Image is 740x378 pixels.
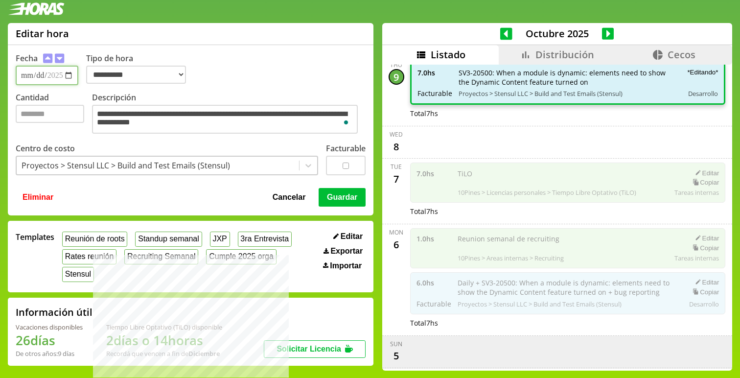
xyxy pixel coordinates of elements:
[238,232,292,247] button: 3ra Entrevista
[16,53,38,64] label: Fecha
[206,249,276,264] button: Cumple 2025 orga
[330,232,366,241] button: Editar
[16,232,54,242] span: Templates
[62,249,116,264] button: Rates reunión
[92,105,358,134] textarea: To enrich screen reader interactions, please activate Accessibility in Grammarly extension settings
[106,331,222,349] h1: 2 días o 14 horas
[390,61,402,69] div: Thu
[86,66,186,84] select: Tipo de hora
[319,188,366,207] button: Guardar
[410,109,726,118] div: Total 7 hs
[92,92,366,136] label: Descripción
[321,246,366,256] button: Exportar
[389,171,404,187] div: 7
[389,69,404,85] div: 9
[16,349,83,358] div: De otros años: 9 días
[668,48,695,61] span: Cecos
[326,143,366,154] label: Facturable
[264,340,366,358] button: Solicitar Licencia
[16,92,92,136] label: Cantidad
[389,228,403,236] div: Mon
[62,232,127,247] button: Reunión de roots
[188,349,220,358] b: Diciembre
[22,160,230,171] div: Proyectos > Stensul LLC > Build and Test Emails (Stensul)
[512,27,602,40] span: Octubre 2025
[389,139,404,154] div: 8
[277,345,341,353] span: Solicitar Licencia
[341,232,363,241] span: Editar
[410,207,726,216] div: Total 7 hs
[390,130,403,139] div: Wed
[390,340,402,348] div: Sun
[16,331,83,349] h1: 26 días
[106,323,222,331] div: Tiempo Libre Optativo (TiLO) disponible
[389,236,404,252] div: 6
[62,267,94,282] button: Stensul
[270,188,309,207] button: Cancelar
[135,232,202,247] button: Standup semanal
[389,348,404,364] div: 5
[210,232,230,247] button: JXP
[20,188,56,207] button: Eliminar
[124,249,198,264] button: Recruiting Semanal
[431,48,465,61] span: Listado
[535,48,594,61] span: Distribución
[16,105,84,123] input: Cantidad
[382,65,732,369] div: scrollable content
[86,53,194,85] label: Tipo de hora
[106,349,222,358] div: Recordá que vencen a fin de
[410,318,726,328] div: Total 7 hs
[330,247,363,256] span: Exportar
[16,27,69,40] h1: Editar hora
[391,163,402,171] div: Tue
[16,143,75,154] label: Centro de costo
[16,323,83,331] div: Vacaciones disponibles
[8,2,65,15] img: logotipo
[16,306,92,319] h2: Información útil
[330,261,362,270] span: Importar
